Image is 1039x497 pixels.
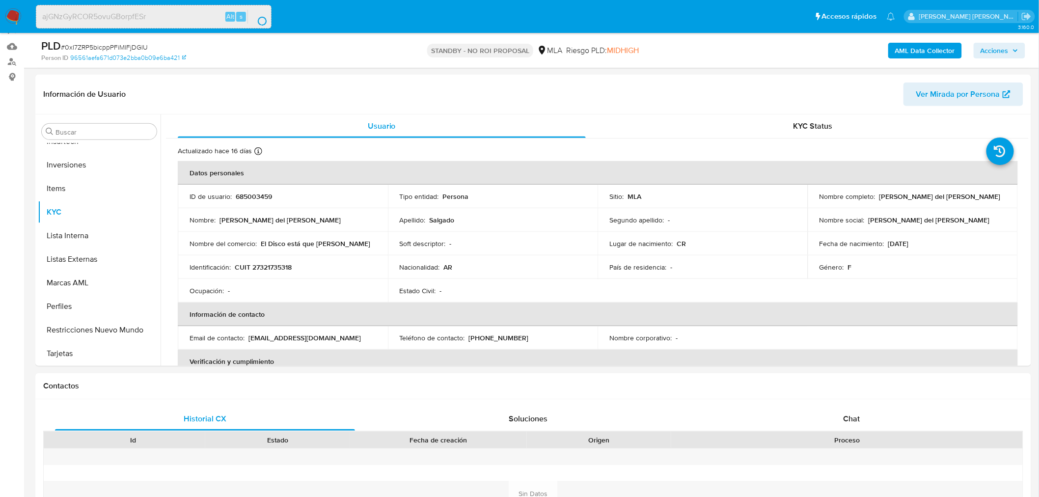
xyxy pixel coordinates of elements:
th: Datos personales [178,161,1018,185]
b: PLD [41,38,61,54]
p: - [676,333,678,342]
p: Nacionalidad : [400,263,440,272]
span: 3.160.0 [1018,23,1034,31]
span: Usuario [368,120,396,132]
button: search-icon [247,10,268,24]
button: Listas Externas [38,248,161,271]
button: Lista Interna [38,224,161,248]
p: Apellido : [400,216,426,224]
p: Salgado [430,216,455,224]
p: CR [677,239,686,248]
th: Información de contacto [178,303,1018,326]
button: Restricciones Nuevo Mundo [38,318,161,342]
p: Nombre : [190,216,216,224]
div: Fecha de creación [356,435,520,445]
span: KYC Status [793,120,833,132]
input: Buscar usuario o caso... [36,10,271,23]
div: MLA [537,45,562,56]
p: F [848,263,852,272]
button: Marcas AML [38,271,161,295]
p: Persona [443,192,469,201]
p: [PHONE_NUMBER] [469,333,529,342]
p: Fecha de nacimiento : [820,239,884,248]
b: AML Data Collector [895,43,955,58]
p: Género : [820,263,844,272]
button: Ver Mirada por Persona [903,83,1023,106]
p: carlos.obholz@mercadolibre.com [919,12,1018,21]
p: - [228,286,230,295]
button: Items [38,177,161,200]
span: MIDHIGH [607,45,639,56]
p: [PERSON_NAME] del [PERSON_NAME] [869,216,990,224]
div: Id [68,435,198,445]
p: [EMAIL_ADDRESS][DOMAIN_NAME] [248,333,361,342]
span: # 0xI7ZRP5bicppPFiMlFjDGIU [61,42,148,52]
p: [PERSON_NAME] del [PERSON_NAME] [219,216,341,224]
p: [DATE] [888,239,909,248]
p: ID de usuario : [190,192,232,201]
p: Teléfono de contacto : [400,333,465,342]
span: Chat [844,413,860,424]
a: Notificaciones [887,12,895,21]
p: Identificación : [190,263,231,272]
p: Soft descriptor : [400,239,446,248]
button: Acciones [974,43,1025,58]
p: El Disco está que [PERSON_NAME] [261,239,370,248]
p: AR [444,263,453,272]
p: País de residencia : [609,263,666,272]
p: Lugar de nacimiento : [609,239,673,248]
p: Nombre social : [820,216,865,224]
p: Ocupación : [190,286,224,295]
a: Salir [1021,11,1032,22]
span: Historial CX [184,413,226,424]
button: Buscar [46,128,54,136]
p: STANDBY - NO ROI PROPOSAL [427,44,533,57]
span: Riesgo PLD: [566,45,639,56]
p: - [450,239,452,248]
input: Buscar [55,128,153,137]
th: Verificación y cumplimiento [178,350,1018,373]
p: Nombre completo : [820,192,875,201]
button: Perfiles [38,295,161,318]
button: Inversiones [38,153,161,177]
span: Accesos rápidos [822,11,877,22]
button: AML Data Collector [888,43,962,58]
div: Proceso [678,435,1016,445]
p: - [440,286,442,295]
p: - [670,263,672,272]
b: Person ID [41,54,68,62]
h1: Contactos [43,381,1023,391]
a: 96561aefa671d073e2bba0b09e6ba421 [70,54,186,62]
span: Ver Mirada por Persona [916,83,1000,106]
p: Nombre del comercio : [190,239,257,248]
p: MLA [628,192,641,201]
div: Origen [534,435,664,445]
p: [PERSON_NAME] del [PERSON_NAME] [879,192,1001,201]
span: Alt [226,12,234,21]
p: Actualizado hace 16 días [178,146,252,156]
h1: Información de Usuario [43,89,126,99]
span: s [240,12,243,21]
p: Email de contacto : [190,333,245,342]
button: Tarjetas [38,342,161,365]
p: Segundo apellido : [609,216,664,224]
p: - [668,216,670,224]
p: CUIT 27321735318 [235,263,292,272]
span: Acciones [981,43,1009,58]
p: Estado Civil : [400,286,436,295]
button: KYC [38,200,161,224]
p: 685003459 [236,192,272,201]
p: Nombre corporativo : [609,333,672,342]
span: Soluciones [509,413,548,424]
p: Sitio : [609,192,624,201]
p: Tipo entidad : [400,192,439,201]
div: Estado [212,435,343,445]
